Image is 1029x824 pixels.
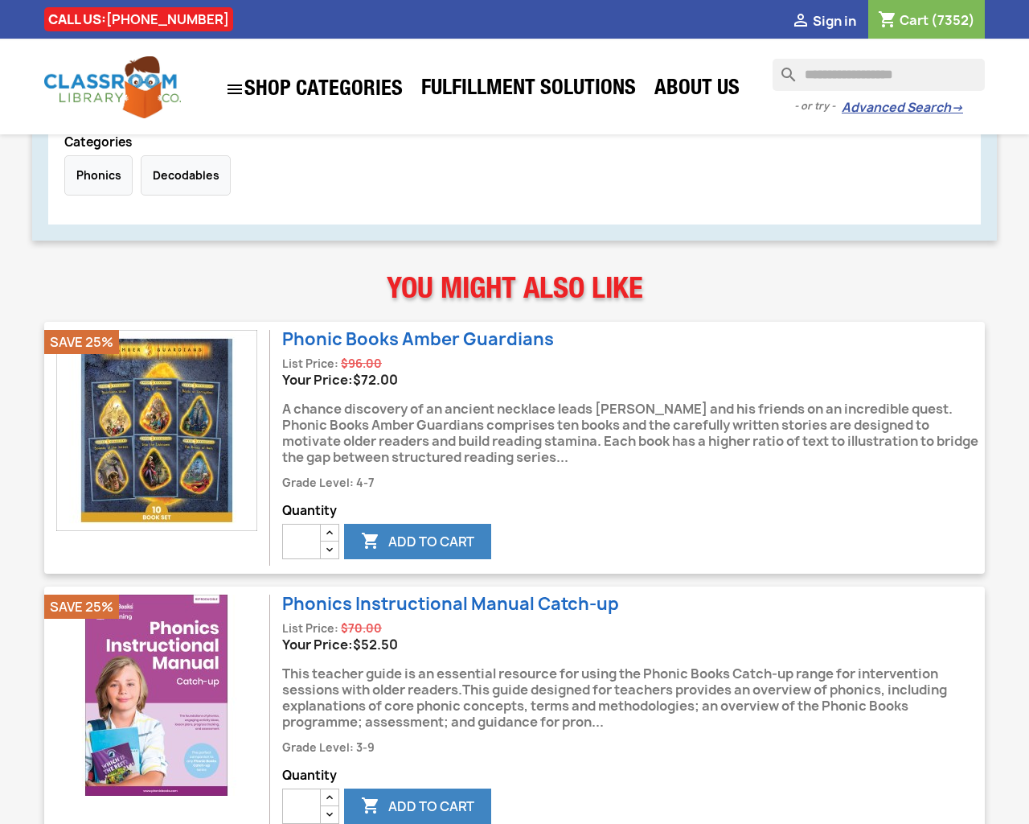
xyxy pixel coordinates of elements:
div: Your Price: [282,637,985,653]
div: Your Price: [282,372,985,388]
img: Phonics Instructional Manual Catch-up [56,595,257,796]
a: Advanced Search→ [842,100,963,116]
span: Grade Level: 4-7 [282,476,375,490]
input: Quantity [282,524,321,559]
img: Phonic Books Amber Guardians [56,330,257,531]
span: List Price: [282,621,338,636]
span: Regular price [341,620,382,637]
span: - or try - [794,98,842,114]
div: A chance discovery of an ancient necklace leads [PERSON_NAME] and his friends on an incredible qu... [282,388,985,474]
input: Quantity [282,789,321,824]
span: → [951,100,963,116]
div: Phonics [64,155,133,195]
span: Quantity [282,768,985,784]
i:  [791,12,810,31]
span: Sign in [813,12,856,30]
a: Phonics Instructional Manual Catch-up [282,592,619,616]
a: SHOP CATEGORIES [217,72,411,107]
img: Classroom Library Company [44,56,181,118]
li: Save 25% [44,595,119,619]
div: CALL US: [44,7,233,31]
span: Regular price [341,356,382,372]
a: Phonic Books Amber Guardians [282,328,554,351]
i: shopping_cart [878,11,897,31]
i:  [225,80,244,99]
p: You might also like [32,260,997,324]
a: Shopping cart link containing 7352 product(s) [878,11,975,29]
span: Quantity [282,503,985,519]
a: Fulfillment Solutions [413,74,644,106]
button: Add to cart [344,789,491,824]
div: This teacher guide is an essential resource for using the Phonic Books Catch-up range for interve... [282,653,985,739]
span: Cart [900,11,929,29]
a: [PHONE_NUMBER] [106,10,229,28]
a:  Sign in [791,12,856,30]
li: Save 25% [44,330,119,354]
a: About Us [646,74,748,106]
span: Grade Level: 3-9 [282,740,375,755]
span: Price [353,636,398,653]
span: Price [353,371,398,389]
button: Add to cart [344,524,491,559]
i:  [361,797,380,817]
i: search [773,59,792,78]
span: List Price: [282,356,338,371]
input: Search [773,59,985,91]
span: (7352) [931,11,975,29]
p: Categories [64,136,969,150]
i:  [361,533,380,552]
div: Decodables [141,155,231,195]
